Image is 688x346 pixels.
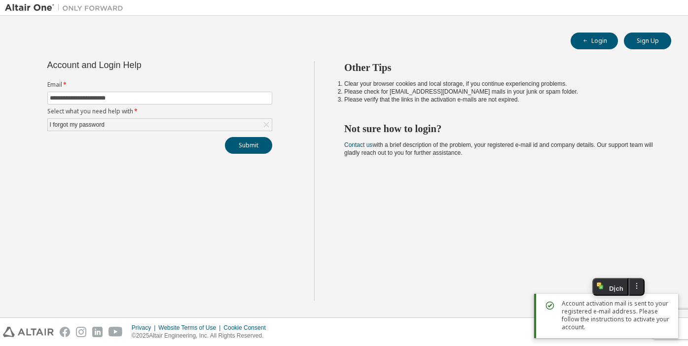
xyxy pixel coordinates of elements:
[223,324,271,332] div: Cookie Consent
[3,327,54,337] img: altair_logo.svg
[92,327,103,337] img: linkedin.svg
[571,33,618,49] button: Login
[47,81,272,89] label: Email
[344,122,653,135] h2: Not sure how to login?
[48,119,106,130] div: I forgot my password
[225,137,272,154] button: Submit
[60,327,70,337] img: facebook.svg
[158,324,223,332] div: Website Terms of Use
[47,61,227,69] div: Account and Login Help
[48,119,272,131] div: I forgot my password
[344,141,372,148] a: Contact us
[109,327,123,337] img: youtube.svg
[344,61,653,74] h2: Other Tips
[76,327,86,337] img: instagram.svg
[344,96,653,104] li: Please verify that the links in the activation e-mails are not expired.
[132,324,158,332] div: Privacy
[344,141,653,156] span: with a brief description of the problem, your registered e-mail id and company details. Our suppo...
[5,3,128,13] img: Altair One
[344,80,653,88] li: Clear your browser cookies and local storage, if you continue experiencing problems.
[132,332,272,340] p: © 2025 Altair Engineering, Inc. All Rights Reserved.
[47,107,272,115] label: Select what you need help with
[344,88,653,96] li: Please check for [EMAIL_ADDRESS][DOMAIN_NAME] mails in your junk or spam folder.
[562,300,670,331] span: Account activation mail is sent to your registered e-mail address. Please follow the instructions...
[624,33,671,49] button: Sign Up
